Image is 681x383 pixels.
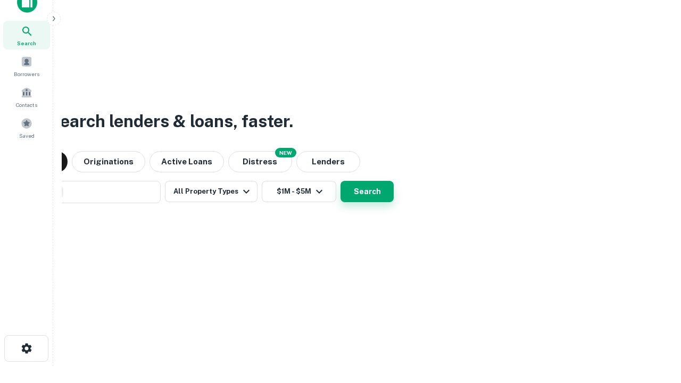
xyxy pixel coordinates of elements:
h3: Search lenders & loans, faster. [48,109,293,134]
div: NEW [275,148,296,157]
button: Search [340,181,394,202]
span: Borrowers [14,70,39,78]
button: All Property Types [165,181,258,202]
button: Active Loans [150,151,224,172]
iframe: Chat Widget [628,298,681,349]
span: Contacts [16,101,37,109]
button: Lenders [296,151,360,172]
a: Borrowers [3,52,50,80]
span: Search [17,39,36,47]
a: Search [3,21,50,49]
button: Originations [72,151,145,172]
button: Search distressed loans with lien and other non-mortgage details. [228,151,292,172]
a: Contacts [3,82,50,111]
span: Saved [19,131,35,140]
button: $1M - $5M [262,181,336,202]
a: Saved [3,113,50,142]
